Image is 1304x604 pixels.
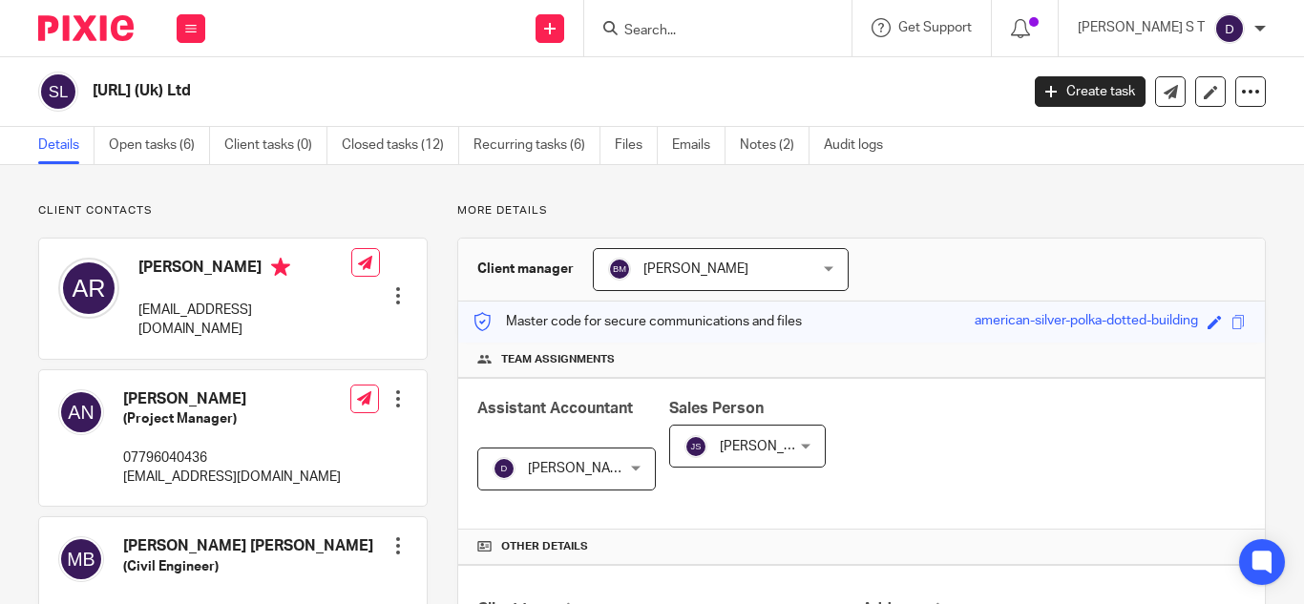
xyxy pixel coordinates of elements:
a: Open tasks (6) [109,127,210,164]
span: [PERSON_NAME] S T [528,462,655,475]
h3: Client manager [477,260,574,279]
a: Create task [1035,76,1146,107]
span: Get Support [898,21,972,34]
span: Team assignments [501,352,615,367]
a: Details [38,127,95,164]
a: Audit logs [824,127,897,164]
h4: [PERSON_NAME] [PERSON_NAME] [123,536,373,556]
p: [EMAIL_ADDRESS][DOMAIN_NAME] [138,301,351,340]
img: Pixie [38,15,134,41]
a: Files [615,127,658,164]
a: Recurring tasks (6) [473,127,600,164]
p: Master code for secure communications and files [473,312,802,331]
h5: (Project Manager) [123,409,341,428]
p: 07796040436 [123,448,341,468]
img: svg%3E [58,258,119,319]
span: Assistant Accountant [477,401,633,416]
a: Closed tasks (12) [342,127,459,164]
span: Other details [501,539,588,554]
a: Notes (2) [740,127,810,164]
h4: [PERSON_NAME] [138,258,351,281]
img: svg%3E [58,536,104,582]
img: svg%3E [493,457,515,480]
span: [PERSON_NAME] [720,440,825,453]
span: Sales Person [669,401,764,416]
i: Primary [271,258,290,277]
p: [PERSON_NAME] S T [1078,18,1205,37]
img: svg%3E [608,258,631,281]
p: More details [457,203,1266,219]
img: svg%3E [1214,13,1245,44]
input: Search [622,23,794,40]
h5: (Civil Engineer) [123,557,373,576]
div: american-silver-polka-dotted-building [975,311,1198,333]
a: Client tasks (0) [224,127,327,164]
img: svg%3E [38,72,78,112]
span: [PERSON_NAME] [643,262,748,276]
a: Emails [672,127,726,164]
img: svg%3E [684,435,707,458]
img: svg%3E [58,389,104,435]
h4: [PERSON_NAME] [123,389,341,409]
p: [EMAIL_ADDRESS][DOMAIN_NAME] [123,468,341,487]
p: Client contacts [38,203,428,219]
h2: [URL] (Uk) Ltd [93,81,824,101]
